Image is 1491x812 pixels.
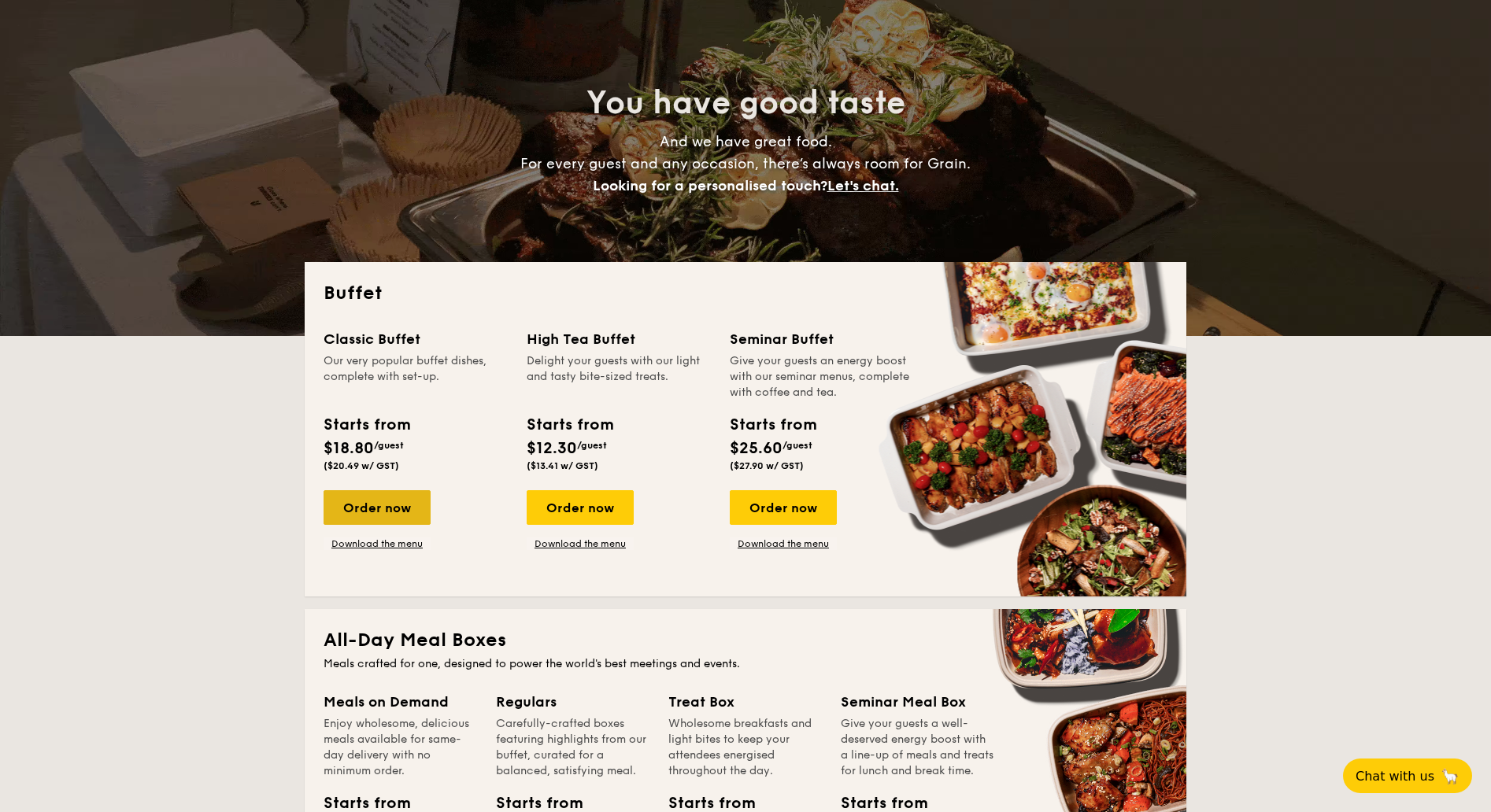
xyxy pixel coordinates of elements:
[593,177,827,194] span: Looking for a personalised touch?
[324,281,1167,306] h2: Buffet
[730,328,914,350] div: Seminar Buffet
[496,716,649,779] div: Carefully-crafted boxes featuring highlights from our buffet, curated for a balanced, satisfying ...
[324,460,399,471] span: ($20.49 w/ GST)
[324,490,431,525] div: Order now
[496,691,649,713] div: Regulars
[324,716,477,779] div: Enjoy wholesome, delicious meals available for same-day delivery with no minimum order.
[527,328,711,350] div: High Tea Buffet
[1441,767,1460,785] span: 🦙
[324,413,409,437] div: Starts from
[527,413,612,437] div: Starts from
[586,84,905,122] span: You have good taste
[324,439,374,458] span: $18.80
[827,177,899,194] span: Let's chat.
[730,353,914,400] div: Give your guests an energy boost with our seminar menus, complete with coffee and tea.
[324,656,1167,672] div: Meals crafted for one, designed to power the world's best meetings and events.
[668,691,822,713] div: Treat Box
[730,439,782,458] span: $25.60
[324,328,508,350] div: Classic Buffet
[782,440,812,451] span: /guest
[324,691,477,713] div: Meals on Demand
[520,133,971,194] span: And we have great food. For every guest and any occasion, there’s always room for Grain.
[324,628,1167,653] h2: All-Day Meal Boxes
[1343,758,1472,793] button: Chat with us🦙
[527,537,634,550] a: Download the menu
[527,490,634,525] div: Order now
[841,691,994,713] div: Seminar Meal Box
[730,537,837,550] a: Download the menu
[1356,769,1434,784] span: Chat with us
[577,440,607,451] span: /guest
[668,716,822,779] div: Wholesome breakfasts and light bites to keep your attendees energised throughout the day.
[841,716,994,779] div: Give your guests a well-deserved energy boost with a line-up of meals and treats for lunch and br...
[324,537,431,550] a: Download the menu
[730,460,804,471] span: ($27.90 w/ GST)
[324,353,508,400] div: Our very popular buffet dishes, complete with set-up.
[730,413,816,437] div: Starts from
[527,460,598,471] span: ($13.41 w/ GST)
[730,490,837,525] div: Order now
[527,439,577,458] span: $12.30
[374,440,404,451] span: /guest
[527,353,711,400] div: Delight your guests with our light and tasty bite-sized treats.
